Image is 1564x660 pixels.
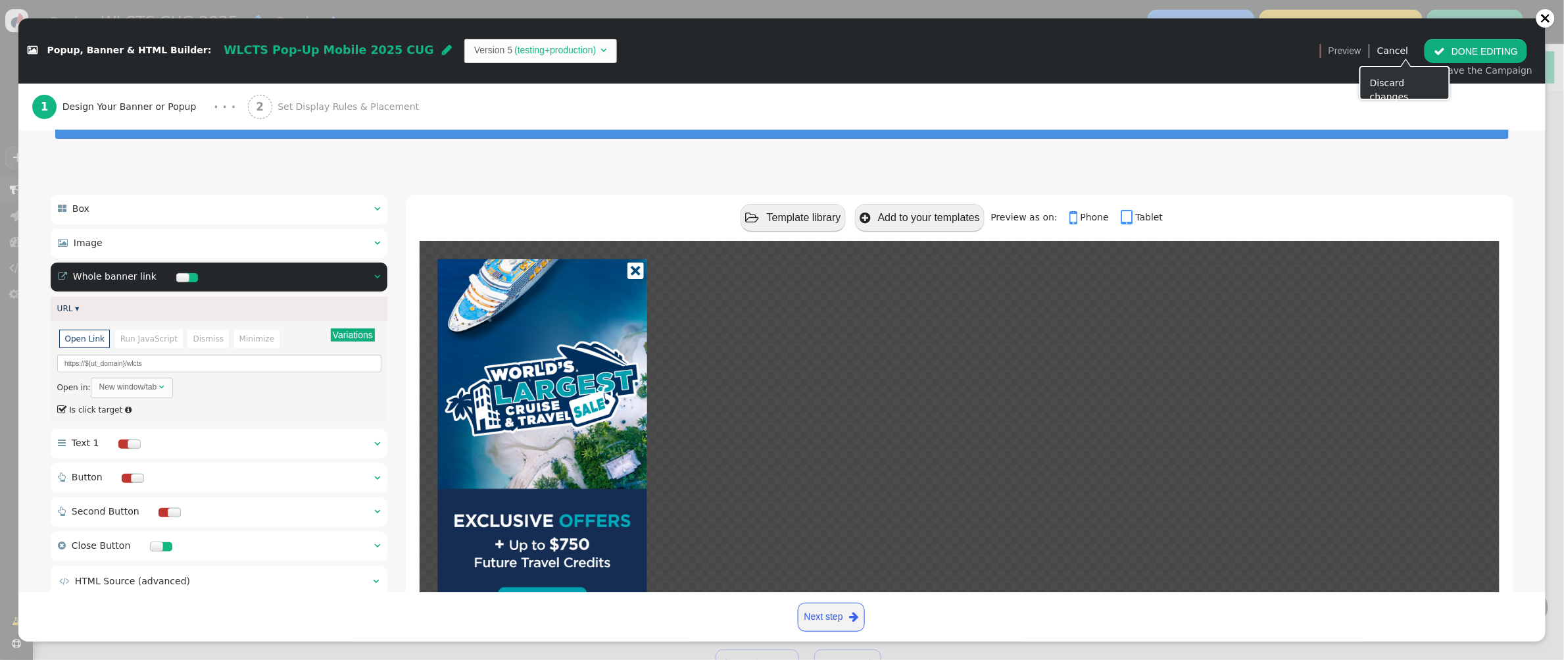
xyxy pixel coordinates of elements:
span:  [850,609,859,625]
a: Preview [1329,39,1361,63]
div: · · · [214,98,235,116]
span:  [373,576,379,586]
span:  [57,402,68,417]
input: Link URL [57,355,381,372]
label: Is click target [57,405,123,415]
span:  [374,439,380,448]
span:  [58,272,67,281]
span:  [28,46,37,55]
span: Set Display Rules & Placement [278,100,424,114]
a: 2 Set Display Rules & Placement [248,84,449,130]
a: Phone [1070,212,1119,222]
span:  [374,238,380,247]
td: Version 5 [474,43,512,57]
span:  [58,507,66,516]
div: Discard changes [1370,76,1441,89]
span: Text 1 [72,438,99,448]
button: DONE EDITING [1425,39,1527,63]
span: Box [72,203,89,214]
span:  [1121,209,1136,227]
div: Open in: [57,378,381,398]
span:  [58,204,66,213]
span: Design Your Banner or Popup [62,100,202,114]
span: Button [72,472,103,482]
span: Preview as on: [991,212,1067,222]
div: New window/tab [99,381,157,393]
span: Image [74,238,103,248]
span:  [59,576,69,586]
a: Tablet [1121,212,1163,222]
button: Add to your templates [855,204,985,231]
a: 1 Design Your Banner or Popup · · · [32,84,248,130]
span:  [58,472,66,482]
span:  [125,406,132,414]
span: Second Button [72,506,139,517]
span:  [1434,46,1445,57]
span:  [1070,209,1081,227]
span:  [159,383,164,391]
button: Template library [741,204,846,231]
span:  [374,541,380,550]
span:  [442,44,452,56]
span: Popup, Banner & HTML Builder: [47,45,212,56]
span:  [58,238,68,247]
span:  [58,541,66,550]
span: Whole banner link [73,271,157,282]
span: WLCTS Pop-Up Mobile 2025 CUG [224,43,434,57]
td: (testing+production) [512,43,598,57]
span:  [374,204,380,213]
li: Minimize [234,330,280,347]
span: Preview [1329,44,1361,58]
button: Variations [331,328,375,342]
span: Close Button [72,540,130,551]
span:  [860,212,870,224]
span:  [374,507,380,516]
span:  [374,473,380,482]
b: 2 [256,100,264,113]
a: Next step [798,603,865,632]
li: Open Link [59,330,110,347]
span:  [58,438,66,447]
li: Dismiss [187,330,229,347]
span:  [374,272,380,281]
div: then save the Campaign [1419,64,1532,78]
span:  [601,45,607,55]
a: URL ▾ [57,304,80,313]
a: Cancel [1377,45,1408,56]
b: 1 [41,100,49,113]
span:  [745,212,759,224]
span: HTML Source (advanced) [75,576,190,586]
li: Run JavaScript [115,330,183,347]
